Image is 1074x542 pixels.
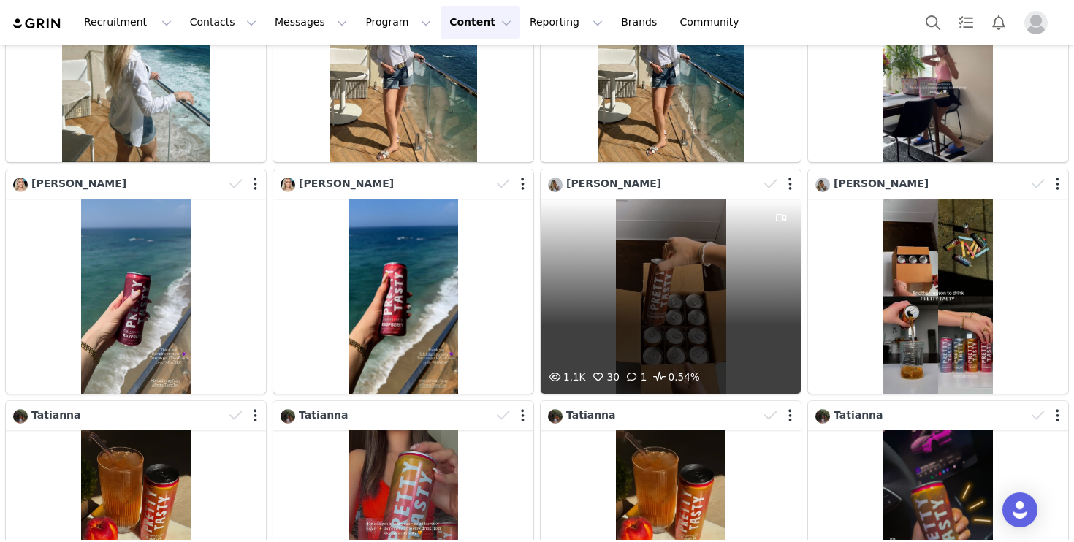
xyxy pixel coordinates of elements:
[357,6,440,39] button: Program
[834,178,929,189] span: [PERSON_NAME]
[281,409,295,424] img: 7aea2a51-3f63-40b6-8481-dba3a526ca18.jpg
[1016,11,1062,34] button: Profile
[566,409,616,421] span: Tatianna
[917,6,949,39] button: Search
[590,371,620,383] span: 30
[651,369,700,386] span: 0.54%
[31,178,126,189] span: [PERSON_NAME]
[75,6,180,39] button: Recruitment
[623,371,647,383] span: 1
[566,178,661,189] span: [PERSON_NAME]
[266,6,356,39] button: Messages
[299,409,349,421] span: Tatianna
[834,409,883,421] span: Tatianna
[181,6,265,39] button: Contacts
[13,409,28,424] img: 7aea2a51-3f63-40b6-8481-dba3a526ca18.jpg
[671,6,755,39] a: Community
[281,178,295,192] img: b3d61e7c-eb94-4174-a8c4-a43d0bf9fa53.jpg
[548,178,563,192] img: 266e285f-7e61-47f7-a284-5378092707aa.jpg
[299,178,394,189] span: [PERSON_NAME]
[1002,492,1037,527] div: Open Intercom Messenger
[815,409,830,424] img: 7aea2a51-3f63-40b6-8481-dba3a526ca18.jpg
[546,371,586,383] span: 1.1K
[950,6,982,39] a: Tasks
[13,178,28,192] img: b3d61e7c-eb94-4174-a8c4-a43d0bf9fa53.jpg
[12,17,63,31] img: grin logo
[548,409,563,424] img: 7aea2a51-3f63-40b6-8481-dba3a526ca18.jpg
[983,6,1015,39] button: Notifications
[612,6,670,39] a: Brands
[1024,11,1048,34] img: placeholder-profile.jpg
[815,178,830,192] img: 266e285f-7e61-47f7-a284-5378092707aa.jpg
[441,6,520,39] button: Content
[521,6,612,39] button: Reporting
[31,409,81,421] span: Tatianna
